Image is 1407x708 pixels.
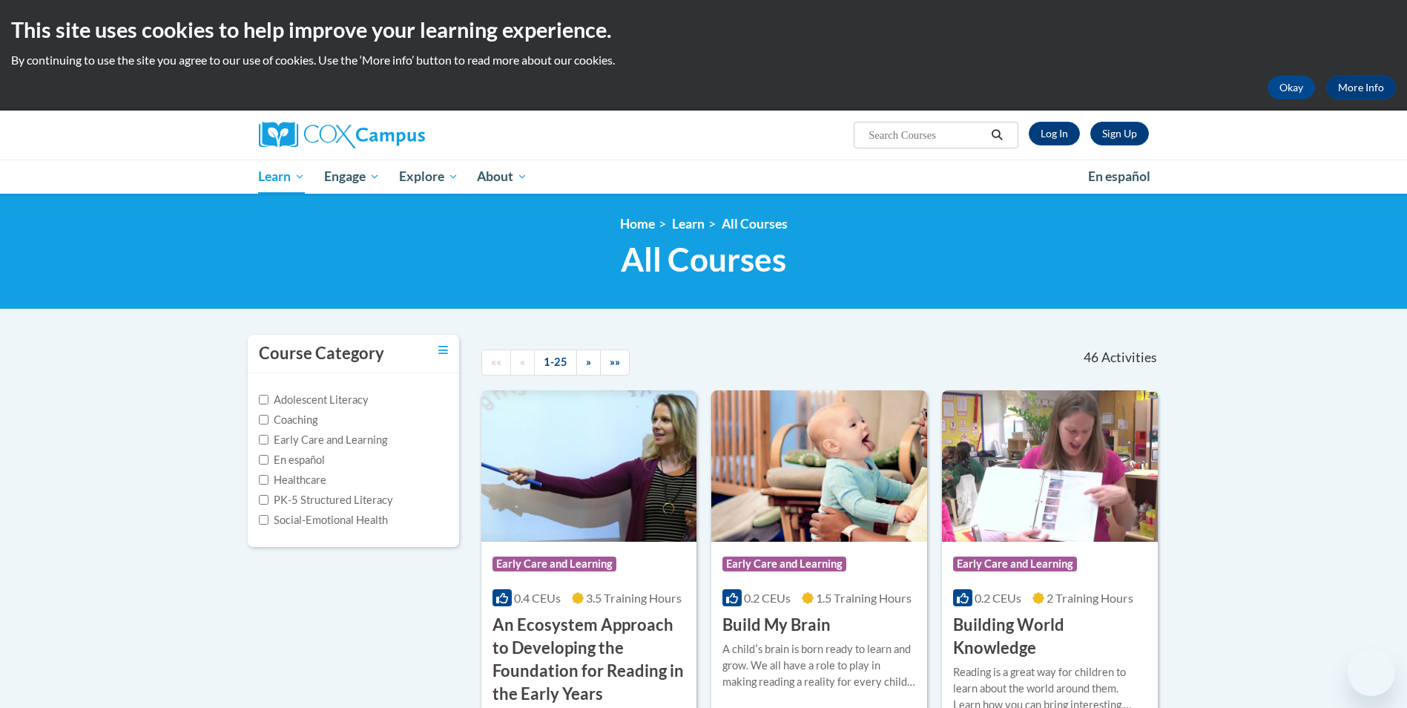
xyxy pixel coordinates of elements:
[990,130,1004,141] i: 
[491,355,501,368] span: ««
[1348,649,1395,696] iframe: Button to launch messaging window
[259,452,325,468] label: En español
[600,350,630,376] a: End
[11,52,1396,68] p: By continuing to use the site you agree to our use of cookies. Use the ‘More info’ button to read...
[672,216,705,232] a: Learn
[481,350,511,376] a: Begining
[258,168,305,186] span: Learn
[259,415,268,425] input: Checkbox for Options
[259,495,268,505] input: Checkbox for Options
[520,355,525,368] span: «
[953,557,1077,571] span: Early Care and Learning
[249,160,315,194] a: Learn
[621,240,786,279] span: All Courses
[467,160,537,194] a: About
[711,390,927,542] img: Course Logo
[610,355,620,368] span: »»
[237,160,1171,194] div: Main menu
[399,168,458,186] span: Explore
[1047,591,1133,605] span: 2 Training Hours
[259,475,268,485] input: Checkbox for Options
[492,614,686,705] h3: An Ecosystem Approach to Developing the Foundation for Reading in the Early Years
[534,350,577,376] a: 1-25
[1029,122,1080,145] a: Log In
[259,342,384,365] h3: Course Category
[259,515,268,525] input: Checkbox for Options
[259,455,268,465] input: Checkbox for Options
[1084,350,1098,366] span: 46
[722,557,846,571] span: Early Care and Learning
[620,216,655,232] a: Home
[1090,122,1149,145] a: Register
[324,168,380,186] span: Engage
[586,591,682,605] span: 3.5 Training Hours
[259,122,425,148] img: Cox Campus
[492,557,616,571] span: Early Care and Learning
[1326,76,1396,99] a: More Info
[722,614,831,637] h3: Build My Brain
[576,350,601,376] a: Next
[259,512,388,528] label: Social-Emotional Health
[389,160,468,194] a: Explore
[722,216,788,232] a: All Courses
[259,492,393,508] label: PK-5 Structured Literacy
[438,342,448,358] a: Toggle collapse
[1078,161,1160,192] a: En español
[975,591,1021,605] span: 0.2 CEUs
[259,122,541,148] a: Cox Campus
[722,641,916,690] div: A childʹs brain is born ready to learn and grow. We all have a role to play in making reading a r...
[259,395,268,404] input: Checkbox for Options
[259,412,317,428] label: Coaching
[953,614,1147,660] h3: Building World Knowledge
[744,591,791,605] span: 0.2 CEUs
[510,350,535,376] a: Previous
[481,390,697,542] img: Course Logo
[586,355,591,368] span: »
[314,160,389,194] a: Engage
[1268,76,1315,99] button: Okay
[259,435,268,445] input: Checkbox for Options
[942,390,1158,542] img: Course Logo
[259,392,369,408] label: Adolescent Literacy
[816,591,912,605] span: 1.5 Training Hours
[1088,168,1150,184] span: En español
[867,126,986,144] input: Search Courses
[986,126,1008,144] button: Search
[11,15,1396,45] h2: This site uses cookies to help improve your learning experience.
[259,432,387,448] label: Early Care and Learning
[514,591,561,605] span: 0.4 CEUs
[477,168,527,186] span: About
[259,472,326,488] label: Healthcare
[1101,350,1157,366] span: Activities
